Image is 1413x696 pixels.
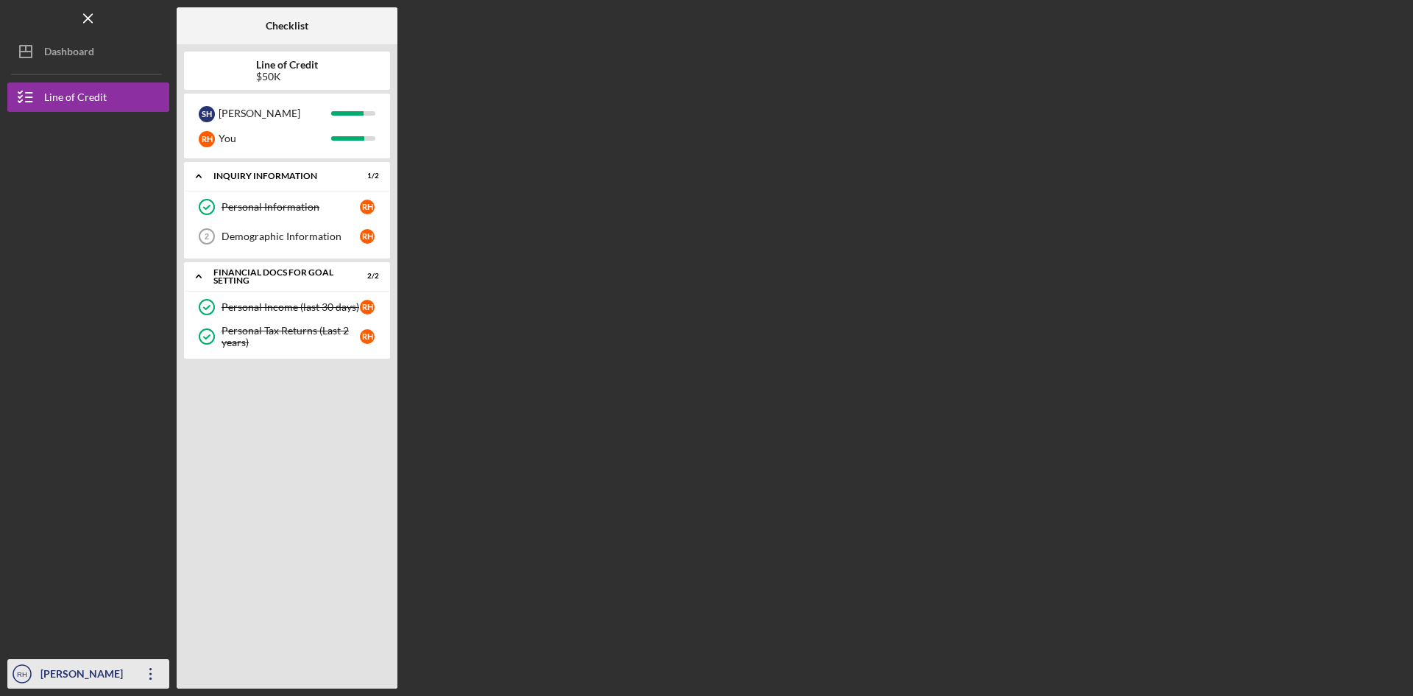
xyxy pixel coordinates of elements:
div: 2 / 2 [353,272,379,281]
button: RH[PERSON_NAME] [7,659,169,689]
div: R H [360,200,375,214]
div: Personal Income (last 30 days) [222,301,360,313]
button: Dashboard [7,37,169,66]
div: R H [360,300,375,314]
button: Line of Credit [7,82,169,112]
text: RH [17,670,27,678]
div: Line of Credit [44,82,107,116]
div: 1 / 2 [353,172,379,180]
div: INQUIRY INFORMATION [213,172,342,180]
div: $50K [256,71,318,82]
tspan: 2 [205,232,209,241]
a: 2Demographic InformationRH [191,222,383,251]
b: Line of Credit [256,59,318,71]
div: Dashboard [44,37,94,70]
div: S H [199,106,215,122]
a: Personal Income (last 30 days)RH [191,292,383,322]
a: Personal InformationRH [191,192,383,222]
div: Financial Docs for Goal Setting [213,268,342,285]
div: R H [360,329,375,344]
div: Demographic Information [222,231,360,242]
div: [PERSON_NAME] [37,659,132,692]
a: Personal Tax Returns (Last 2 years)RH [191,322,383,351]
div: [PERSON_NAME] [219,101,331,126]
div: Personal Tax Returns (Last 2 years) [222,325,360,348]
b: Checklist [266,20,308,32]
div: R H [199,131,215,147]
div: You [219,126,331,151]
div: R H [360,229,375,244]
div: Personal Information [222,201,360,213]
